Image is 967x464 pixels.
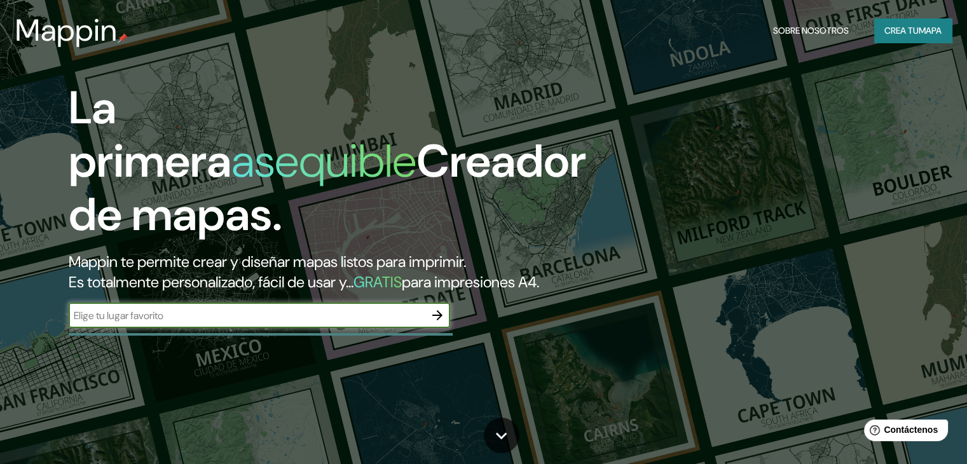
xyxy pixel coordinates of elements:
button: Sobre nosotros [768,18,854,43]
font: Mappin te permite crear y diseñar mapas listos para imprimir. [69,252,466,271]
font: para impresiones A4. [402,272,539,292]
iframe: Lanzador de widgets de ayuda [854,414,953,450]
font: asequible [231,132,416,191]
font: Creador de mapas. [69,132,586,244]
button: Crea tumapa [874,18,952,43]
font: mapa [919,25,942,36]
input: Elige tu lugar favorito [69,308,425,323]
font: Sobre nosotros [773,25,849,36]
img: pin de mapeo [118,33,128,43]
font: Mappin [15,10,118,50]
font: Crea tu [884,25,919,36]
font: Es totalmente personalizado, fácil de usar y... [69,272,353,292]
font: La primera [69,78,231,191]
font: GRATIS [353,272,402,292]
